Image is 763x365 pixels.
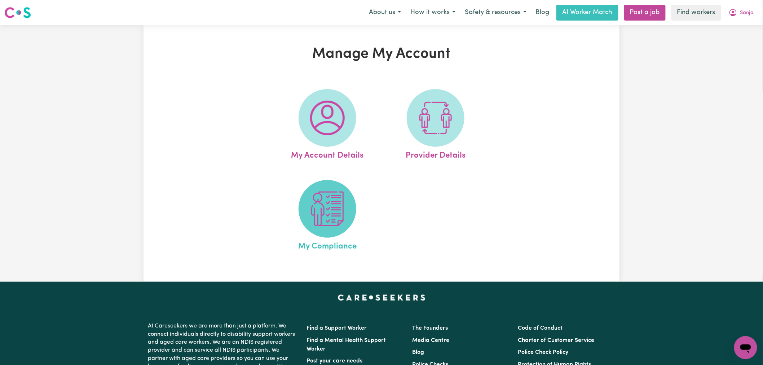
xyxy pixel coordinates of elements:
span: Sanja [740,9,754,17]
img: Careseekers logo [4,6,31,19]
a: Police Check Policy [518,349,569,355]
button: About us [364,5,406,20]
a: Post a job [624,5,666,21]
a: Careseekers logo [4,4,31,21]
button: Safety & resources [460,5,531,20]
a: The Founders [412,325,448,331]
button: How it works [406,5,460,20]
a: Charter of Customer Service [518,338,595,343]
h1: Manage My Account [227,45,536,63]
a: Blog [412,349,424,355]
a: Find a Support Worker [306,325,367,331]
a: AI Worker Match [556,5,618,21]
a: Provider Details [384,89,488,162]
span: Provider Details [406,147,466,162]
span: My Compliance [298,238,357,253]
iframe: Button to launch messaging window [734,336,757,359]
a: My Compliance [275,180,379,253]
a: Careseekers home page [338,295,425,300]
a: My Account Details [275,89,379,162]
a: Code of Conduct [518,325,563,331]
a: Blog [531,5,553,21]
a: Find a Mental Health Support Worker [306,338,386,352]
a: Post your care needs [306,358,362,364]
span: My Account Details [291,147,363,162]
button: My Account [724,5,759,20]
a: Media Centre [412,338,449,343]
a: Find workers [671,5,721,21]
